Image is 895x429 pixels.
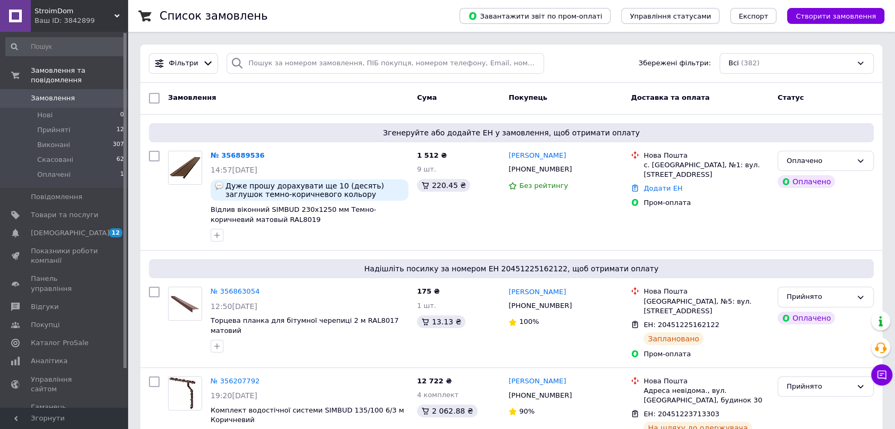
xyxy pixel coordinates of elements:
button: Експорт [730,8,777,24]
span: Панель управління [31,274,98,293]
div: [GEOGRAPHIC_DATA], №5: вул. [STREET_ADDRESS] [643,297,769,316]
div: Пром-оплата [643,198,769,208]
a: Комплект водостічної системи SIMBUD 135/100 6/3 м Коричневий [211,406,404,424]
span: Без рейтингу [519,182,568,190]
span: 100% [519,318,539,325]
span: Дуже прошу дорахувати ще 10 (десять) заглушок темно-коричневого кольору [225,182,404,199]
button: Створити замовлення [787,8,884,24]
span: Оплачені [37,170,71,179]
span: Замовлення [168,93,216,101]
span: 1 512 ₴ [417,151,447,159]
a: Фото товару [168,151,202,185]
div: 13.13 ₴ [417,315,465,328]
img: Фото товару [169,377,202,410]
div: с. [GEOGRAPHIC_DATA], №1: вул. [STREET_ADDRESS] [643,160,769,179]
a: Додати ЕН [643,184,682,192]
div: Оплачено [787,156,852,167]
span: ЕН: 20451223713303 [643,410,719,418]
div: 2 062.88 ₴ [417,405,478,417]
span: Покупці [31,320,60,330]
span: Всі [729,58,739,68]
a: № 356863054 [211,287,260,295]
div: 220.45 ₴ [417,179,470,192]
span: Замовлення та повідомлення [31,66,128,85]
span: 90% [519,407,534,415]
div: Оплачено [777,175,835,188]
span: 62 [116,155,124,165]
span: Замовлення [31,93,75,103]
span: Доставка та оплата [631,93,709,101]
span: 12 [116,125,124,135]
a: [PERSON_NAME] [508,151,566,161]
a: Створити замовлення [776,12,884,20]
span: 9 шт. [417,165,436,173]
span: (382) [741,59,759,67]
span: 12 [109,228,122,237]
span: StroimDom [35,6,114,16]
a: Торцева планка для бітумної черепиці 2 м RAL8017 матовий [211,316,399,334]
div: [PHONE_NUMBER] [506,389,574,402]
span: Гаманець компанії [31,402,98,422]
span: Прийняті [37,125,70,135]
span: Cума [417,93,437,101]
span: 12:50[DATE] [211,302,257,311]
div: [PHONE_NUMBER] [506,299,574,313]
span: Згенеруйте або додайте ЕН у замовлення, щоб отримати оплату [153,127,869,138]
img: :speech_balloon: [215,182,223,190]
a: № 356889536 [211,151,265,159]
h1: Список замовлень [160,10,267,22]
span: 1 [120,170,124,179]
span: Аналітика [31,356,68,366]
span: Нові [37,110,53,120]
button: Управління статусами [621,8,720,24]
span: Фільтри [169,58,198,68]
div: Прийнято [787,291,852,303]
div: Нова Пошта [643,376,769,386]
div: [PHONE_NUMBER] [506,162,574,176]
div: Оплачено [777,312,835,324]
span: 14:57[DATE] [211,166,257,174]
span: Показники роботи компанії [31,246,98,265]
img: Фото товару [169,292,202,315]
span: Повідомлення [31,192,82,202]
span: Покупець [508,93,547,101]
a: [PERSON_NAME] [508,287,566,297]
span: 0 [120,110,124,120]
div: Заплановано [643,332,704,345]
span: 1 шт. [417,302,436,310]
input: Пошук за номером замовлення, ПІБ покупця, номером телефону, Email, номером накладної [227,53,544,74]
a: [PERSON_NAME] [508,376,566,387]
button: Чат з покупцем [871,364,892,385]
span: Створити замовлення [796,12,876,20]
span: Збережені фільтри: [639,58,711,68]
div: Прийнято [787,381,852,392]
span: Статус [777,93,804,101]
a: Фото товару [168,376,202,410]
a: Фото товару [168,287,202,321]
span: Відгуки [31,302,58,312]
div: Адреса невідома., вул. [GEOGRAPHIC_DATA], будинок 30 [643,386,769,405]
span: Управління сайтом [31,375,98,394]
div: Пром-оплата [643,349,769,359]
span: 307 [113,140,124,150]
div: Нова Пошта [643,287,769,296]
span: 175 ₴ [417,287,440,295]
div: Нова Пошта [643,151,769,160]
a: Відлив віконний SIMBUD 230х1250 мм Темно-коричневий матовый RAL8019 [211,205,376,224]
img: Фото товару [169,151,202,184]
span: Надішліть посилку за номером ЕН 20451225162122, щоб отримати оплату [153,263,869,274]
button: Завантажити звіт по пром-оплаті [459,8,610,24]
span: Експорт [739,12,768,20]
input: Пошук [5,37,125,56]
span: 19:20[DATE] [211,391,257,400]
span: Виконані [37,140,70,150]
a: № 356207792 [211,377,260,385]
span: ЕН: 20451225162122 [643,321,719,329]
span: Управління статусами [630,12,711,20]
span: Завантажити звіт по пром-оплаті [468,11,602,21]
span: 12 722 ₴ [417,377,451,385]
span: Каталог ProSale [31,338,88,348]
span: Товари та послуги [31,210,98,220]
